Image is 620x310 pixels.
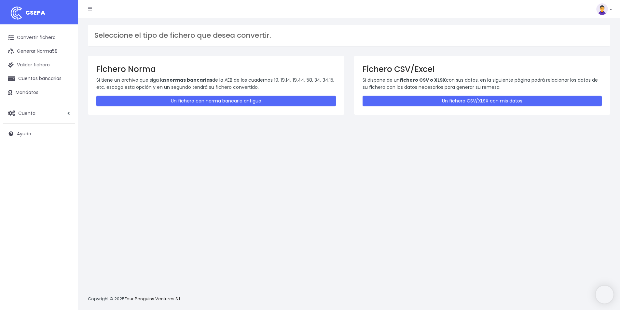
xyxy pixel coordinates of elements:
a: Convertir fichero [3,31,75,45]
h3: Fichero CSV/Excel [363,64,602,74]
a: Un fichero con norma bancaria antiguo [96,96,336,106]
a: Four Penguins Ventures S.L. [125,296,182,302]
p: Si dispone de un con sus datos, en la siguiente página podrá relacionar los datos de su fichero c... [363,76,602,91]
p: Si tiene un archivo que siga las de la AEB de los cuadernos 19, 19.14, 19.44, 58, 34, 34.15, etc.... [96,76,336,91]
img: profile [596,3,608,15]
a: Validar fichero [3,58,75,72]
span: Ayuda [17,130,31,137]
span: CSEPA [25,8,45,17]
a: Ayuda [3,127,75,141]
a: Cuentas bancarias [3,72,75,86]
strong: fichero CSV o XLSX [400,77,446,83]
img: logo [8,5,24,21]
strong: normas bancarias [166,77,212,83]
a: Generar Norma58 [3,45,75,58]
h3: Seleccione el tipo de fichero que desea convertir. [94,31,604,40]
a: Mandatos [3,86,75,100]
a: Un fichero CSV/XLSX con mis datos [363,96,602,106]
p: Copyright © 2025 . [88,296,183,303]
h3: Fichero Norma [96,64,336,74]
a: Cuenta [3,106,75,120]
span: Cuenta [18,110,35,116]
